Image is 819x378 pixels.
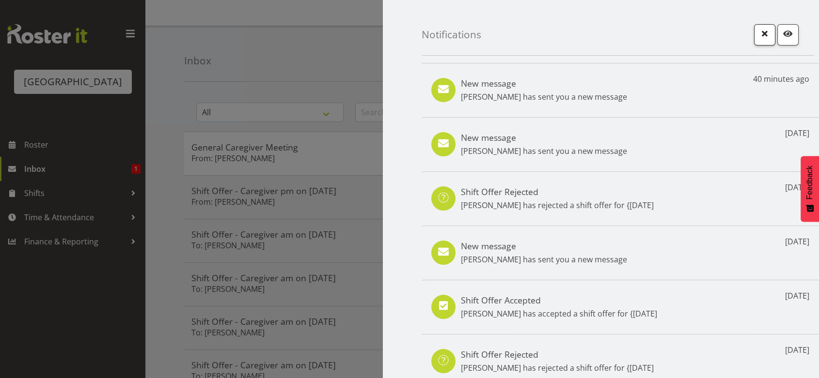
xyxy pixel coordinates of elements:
[805,166,814,199] span: Feedback
[461,132,627,143] h5: New message
[754,24,775,45] button: Close
[422,29,481,40] h4: Notifications
[753,73,809,85] p: 40 minutes ago
[785,181,809,193] p: [DATE]
[461,91,627,103] p: [PERSON_NAME] has sent you a new message
[461,145,627,157] p: [PERSON_NAME] has sent you a new message
[461,362,654,374] p: [PERSON_NAME] has rejected a shift offer for {[DATE]
[785,127,809,139] p: [DATE]
[785,344,809,356] p: [DATE]
[801,156,819,222] button: Feedback - Show survey
[461,199,654,211] p: [PERSON_NAME] has rejected a shift offer for {[DATE]
[461,186,654,197] h5: Shift Offer Rejected
[461,241,627,251] h5: New message
[785,236,809,247] p: [DATE]
[461,78,627,89] h5: New message
[461,254,627,265] p: [PERSON_NAME] has sent you a new message
[461,349,654,360] h5: Shift Offer Rejected
[461,308,657,319] p: [PERSON_NAME] has accepted a shift offer for {[DATE]
[785,290,809,302] p: [DATE]
[461,295,657,305] h5: Shift Offer Accepted
[777,24,799,45] button: Mark as read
